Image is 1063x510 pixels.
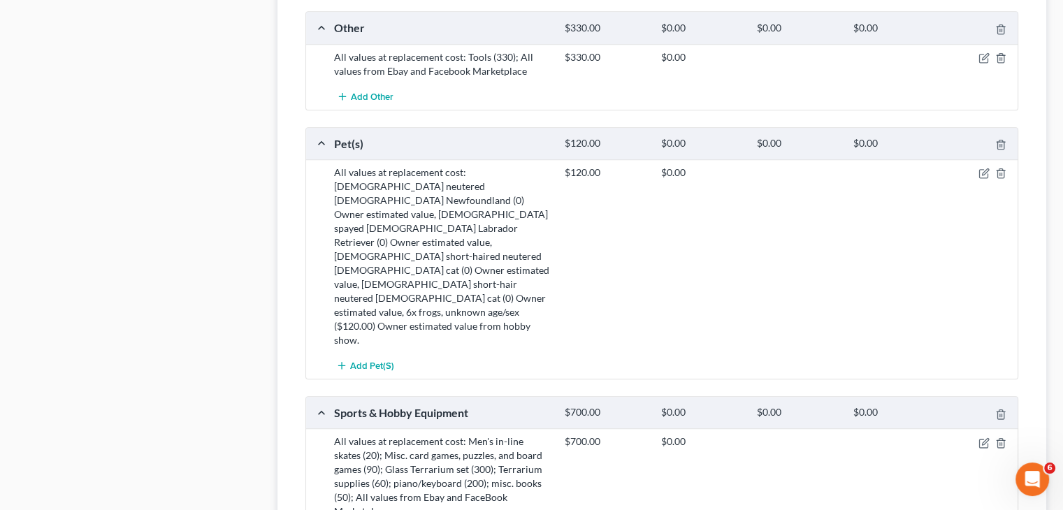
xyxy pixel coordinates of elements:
[327,405,558,420] div: Sports & Hobby Equipment
[846,406,942,419] div: $0.00
[558,435,653,449] div: $700.00
[558,166,653,180] div: $120.00
[1044,462,1055,474] span: 6
[654,22,750,35] div: $0.00
[327,166,558,347] div: All values at replacement cost: [DEMOGRAPHIC_DATA] neutered [DEMOGRAPHIC_DATA] Newfoundland (0) O...
[654,166,750,180] div: $0.00
[750,22,846,35] div: $0.00
[334,84,396,110] button: Add Other
[654,50,750,64] div: $0.00
[750,137,846,150] div: $0.00
[654,137,750,150] div: $0.00
[1015,462,1049,496] iframe: Intercom live chat
[327,20,558,35] div: Other
[350,360,394,372] span: Add Pet(s)
[327,136,558,151] div: Pet(s)
[558,406,653,419] div: $700.00
[351,91,393,102] span: Add Other
[327,50,558,78] div: All values at replacement cost: Tools (330); All values from Ebay and Facebook Marketplace
[654,406,750,419] div: $0.00
[846,137,942,150] div: $0.00
[846,22,942,35] div: $0.00
[750,406,846,419] div: $0.00
[558,50,653,64] div: $330.00
[654,435,750,449] div: $0.00
[334,353,396,379] button: Add Pet(s)
[558,22,653,35] div: $330.00
[558,137,653,150] div: $120.00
